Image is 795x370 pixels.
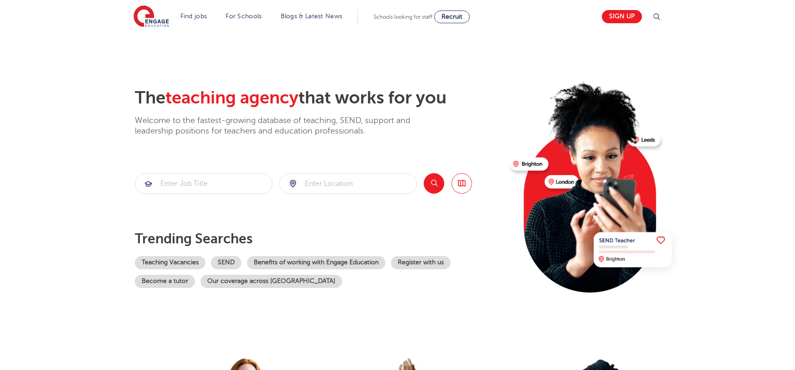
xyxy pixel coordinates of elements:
[135,275,195,288] a: Become a tutor
[200,275,342,288] a: Our coverage across [GEOGRAPHIC_DATA]
[374,14,432,20] span: Schools looking for staff
[211,256,241,269] a: SEND
[279,173,417,194] div: Submit
[135,231,503,247] p: Trending searches
[602,10,642,23] a: Sign up
[280,174,416,194] input: Submit
[247,256,385,269] a: Benefits of working with Engage Education
[165,88,298,108] span: teaching agency
[135,174,272,194] input: Submit
[441,13,462,20] span: Recruit
[135,256,205,269] a: Teaching Vacancies
[133,5,169,28] img: Engage Education
[391,256,451,269] a: Register with us
[434,10,470,23] a: Recruit
[424,173,444,194] button: Search
[180,13,207,20] a: Find jobs
[135,87,503,108] h2: The that works for you
[135,115,436,137] p: Welcome to the fastest-growing database of teaching, SEND, support and leadership positions for t...
[281,13,343,20] a: Blogs & Latest News
[226,13,262,20] a: For Schools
